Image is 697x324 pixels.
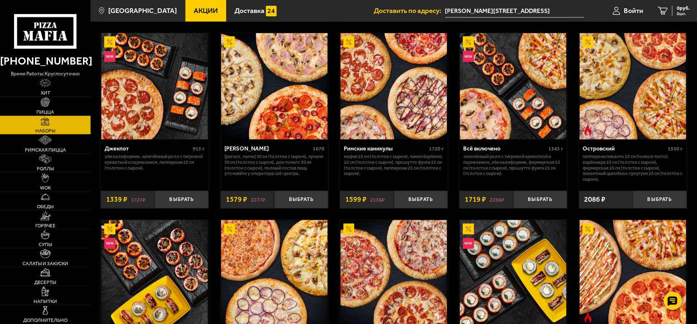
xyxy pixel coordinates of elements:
[105,154,205,171] p: Эби Калифорния, Запечённый ролл с тигровой креветкой и пармезаном, Пепперони 25 см (толстое с сыр...
[224,36,235,47] img: Акционный
[194,7,218,14] span: Акции
[463,224,474,235] img: Акционный
[25,148,66,152] span: Римская пицца
[463,36,474,47] img: Акционный
[584,196,606,203] span: 2086 ₽
[104,224,115,235] img: Акционный
[37,204,54,209] span: Обеды
[633,191,687,209] button: Выбрать
[394,191,448,209] button: Выбрать
[39,242,52,247] span: Супы
[106,196,127,203] span: 1339 ₽
[155,191,209,209] button: Выбрать
[513,191,567,209] button: Выбрать
[668,146,683,152] span: 1550 г
[344,145,427,152] div: Римские каникулы
[37,166,54,171] span: Роллы
[583,36,593,47] img: Акционный
[105,145,191,152] div: Джекпот
[340,33,448,140] a: АкционныйРимские каникулы
[459,33,567,140] a: АкционныйНовинкаВсё включено
[104,36,115,47] img: Акционный
[465,196,486,203] span: 1719 ₽
[677,6,690,11] span: 0 руб.
[274,191,328,209] button: Выбрать
[548,146,563,152] span: 1345 г
[108,7,177,14] span: [GEOGRAPHIC_DATA]
[677,12,690,16] span: 0 шт.
[345,196,367,203] span: 1599 ₽
[104,238,115,249] img: Новинка
[41,91,50,95] span: Хит
[344,154,444,177] p: Мафия 25 см (толстое с сыром), Чикен Барбекю 25 см (толстое с сыром), Прошутто Фунги 25 см (толст...
[104,51,115,62] img: Новинка
[374,7,445,14] span: Доставить по адресу:
[583,145,666,152] div: Островский
[221,33,328,140] img: Хет Трик
[251,196,265,203] s: 2277 ₽
[343,224,354,235] img: Акционный
[463,238,474,249] img: Новинка
[224,145,311,152] div: [PERSON_NAME]
[313,146,324,152] span: 1670
[463,51,474,62] img: Новинка
[101,33,208,140] img: Джекпот
[224,224,235,235] img: Акционный
[22,261,68,266] span: Салаты и закуски
[34,299,57,304] span: Напитки
[445,4,584,18] input: Ваш адрес доставки
[583,125,593,136] img: Острое блюдо
[266,6,277,17] img: 15daf4d41897b9f0e9f617042186c801.svg
[35,128,56,133] span: Наборы
[624,7,643,14] span: Войти
[193,146,205,152] span: 915 г
[131,196,145,203] s: 1727 ₽
[234,7,264,14] span: Доставка
[463,145,547,152] div: Всё включено
[429,146,444,152] span: 1720 г
[583,224,593,235] img: Акционный
[224,154,324,177] p: [PERSON_NAME] 30 см (толстое с сыром), Лучано 30 см (толстое с сыром), Дон Томаго 30 см (толстое ...
[34,280,56,285] span: Десерты
[220,33,328,140] a: АкционныйХет Трик
[35,223,56,228] span: Горячее
[226,196,247,203] span: 1579 ₽
[341,33,447,140] img: Римские каникулы
[583,312,593,323] img: Острое блюдо
[370,196,385,203] s: 2136 ₽
[583,154,683,183] p: Пепперони Пиканто 25 см (тонкое тесто), Карбонара 25 см (толстое с сыром), Фермерская 25 см (толс...
[40,185,51,190] span: WOK
[463,154,563,177] p: Запечённый ролл с тигровой креветкой и пармезаном, Эби Калифорния, Фермерская 25 см (толстое с сы...
[579,33,687,140] a: АкционныйОстрое блюдоОстровский
[445,4,584,18] span: Невский проспект, 60
[23,318,67,323] span: Дополнительно
[101,33,209,140] a: АкционныйНовинкаДжекпот
[343,36,354,47] img: Акционный
[580,33,686,140] img: Островский
[460,33,566,140] img: Всё включено
[490,196,504,203] s: 2256 ₽
[36,110,54,114] span: Пицца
